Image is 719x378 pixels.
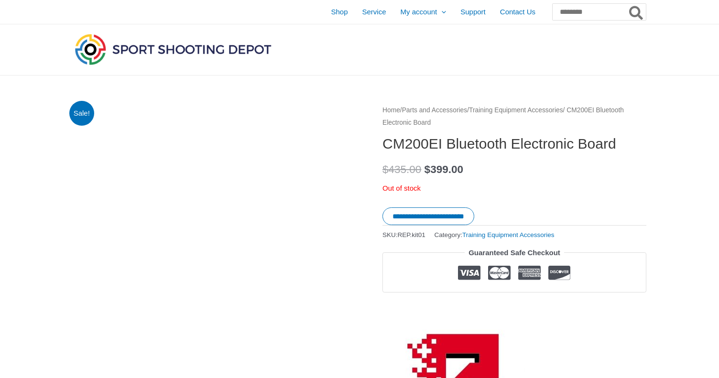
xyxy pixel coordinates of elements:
[382,107,400,114] a: Home
[382,163,389,175] span: $
[382,182,646,195] p: Out of stock
[425,163,463,175] bdi: 399.00
[469,107,563,114] a: Training Equipment Accessories
[465,246,564,259] legend: Guaranteed Safe Checkout
[402,107,468,114] a: Parts and Accessories
[382,229,425,241] span: SKU:
[382,135,646,152] h1: CM200EI Bluetooth Electronic Board
[425,163,431,175] span: $
[435,229,555,241] span: Category:
[382,163,421,175] bdi: 435.00
[627,4,646,20] button: Search
[398,231,425,238] span: REP.kit01
[73,32,273,67] img: Sport Shooting Depot
[69,101,95,126] span: Sale!
[382,104,646,129] nav: Breadcrumb
[462,231,554,238] a: Training Equipment Accessories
